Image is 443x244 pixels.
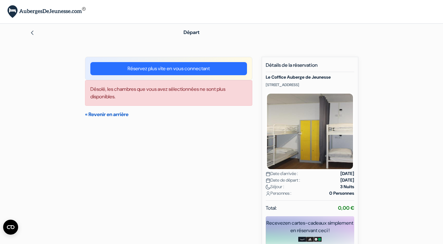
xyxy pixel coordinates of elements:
[85,80,252,106] div: Désolé, les chambres que vous avez sélectionnées ne sont plus disponibles.
[266,219,354,234] div: Recevez en cartes-cadeaux simplement en réservant ceci !
[266,191,270,196] img: user_icon.svg
[85,111,128,118] a: « Revenir en arrière
[298,237,306,242] img: amazon-card-no-text.png
[266,62,354,72] h5: Détails de la réservation
[266,204,277,212] span: Total:
[8,5,86,18] img: AubergesDeJeunesse.com
[266,170,298,177] span: Date d'arrivée :
[266,177,300,183] span: Date de départ :
[184,29,199,36] span: Départ
[340,170,354,177] strong: [DATE]
[266,82,354,87] p: [STREET_ADDRESS]
[306,237,314,242] img: adidas-card.png
[90,62,247,75] a: Réservez plus vite en vous connectant
[266,178,270,183] img: calendar.svg
[340,177,354,183] strong: [DATE]
[266,185,270,189] img: moon.svg
[266,75,354,80] h5: Le Coffice Auberge de Jeunesse
[266,183,284,190] span: Séjour :
[3,220,18,235] button: Abrir el widget CMP
[266,172,270,176] img: calendar.svg
[340,183,354,190] strong: 3 Nuits
[266,190,291,197] span: Personnes :
[338,205,354,211] strong: 0,00 €
[314,237,322,242] img: uber-uber-eats-card.png
[329,190,354,197] strong: 0 Personnes
[30,30,35,35] img: left_arrow.svg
